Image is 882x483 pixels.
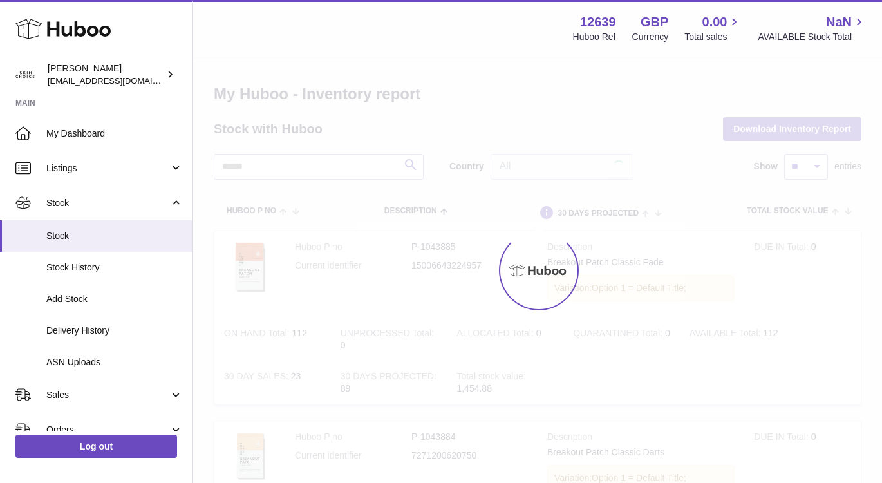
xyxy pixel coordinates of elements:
[46,197,169,209] span: Stock
[48,62,164,87] div: [PERSON_NAME]
[684,14,742,43] a: 0.00 Total sales
[684,31,742,43] span: Total sales
[641,14,668,31] strong: GBP
[46,293,183,305] span: Add Stock
[15,435,177,458] a: Log out
[46,261,183,274] span: Stock History
[632,31,669,43] div: Currency
[702,14,727,31] span: 0.00
[46,424,169,436] span: Orders
[580,14,616,31] strong: 12639
[46,389,169,401] span: Sales
[573,31,616,43] div: Huboo Ref
[46,230,183,242] span: Stock
[46,162,169,175] span: Listings
[758,14,867,43] a: NaN AVAILABLE Stock Total
[758,31,867,43] span: AVAILABLE Stock Total
[46,128,183,140] span: My Dashboard
[826,14,852,31] span: NaN
[46,325,183,337] span: Delivery History
[15,65,35,84] img: admin@skinchoice.com
[46,356,183,368] span: ASN Uploads
[48,75,189,86] span: [EMAIL_ADDRESS][DOMAIN_NAME]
